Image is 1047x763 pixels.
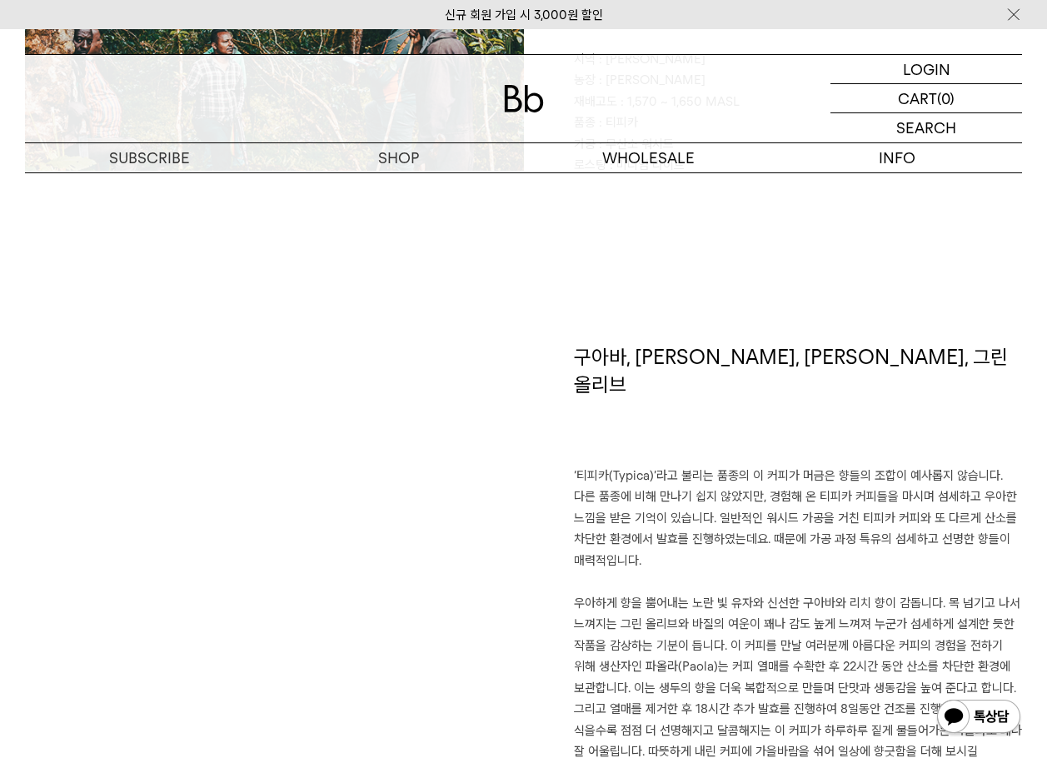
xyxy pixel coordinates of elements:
p: (0) [937,84,955,112]
p: INFO [773,143,1022,172]
p: CART [898,84,937,112]
p: ‘티피카(Typica)’라고 불리는 품종의 이 커피가 머금은 향들의 조합이 예사롭지 않습니다. 다른 품종에 비해 만나기 쉽지 않았지만, 경험해 온 티피카 커피들을 마시며 섬세... [574,466,1023,572]
h1: 구아바, [PERSON_NAME], [PERSON_NAME], 그린 올리브 [574,343,1023,466]
a: LOGIN [830,55,1022,84]
img: 카카오톡 채널 1:1 채팅 버튼 [935,698,1022,738]
p: SEARCH [896,113,956,142]
a: 신규 회원 가입 시 3,000원 할인 [445,7,603,22]
p: LOGIN [903,55,950,83]
a: SUBSCRIBE [25,143,274,172]
p: WHOLESALE [524,143,773,172]
a: SHOP [274,143,523,172]
img: 로고 [504,85,544,112]
a: CART (0) [830,84,1022,113]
